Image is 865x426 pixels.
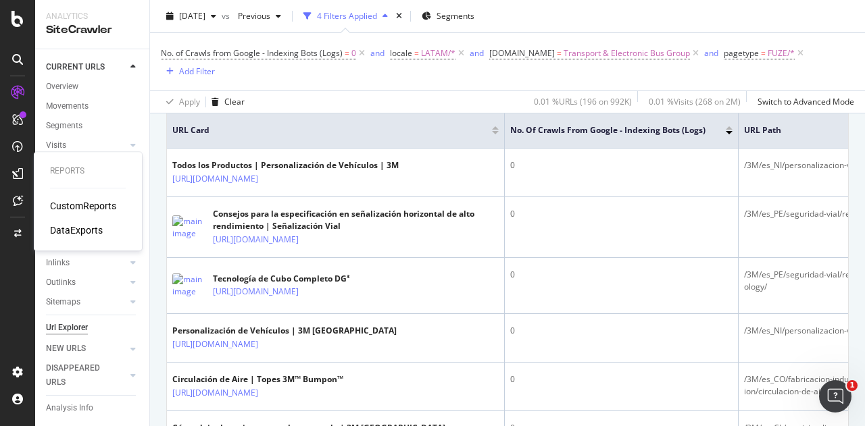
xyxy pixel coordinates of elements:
[345,47,349,59] span: =
[46,361,126,390] a: DISAPPEARED URLS
[510,269,733,281] div: 0
[232,10,270,22] span: Previous
[564,44,690,63] span: Transport & Electronic Bus Group
[50,165,126,177] div: Reports
[179,10,205,22] span: 2025 Sep. 7th
[768,44,795,63] span: FUZE/*
[179,65,215,77] div: Add Filter
[510,325,733,337] div: 0
[370,47,385,59] button: and
[172,386,258,400] a: [URL][DOMAIN_NAME]
[46,295,126,309] a: Sitemaps
[390,47,412,59] span: locale
[489,47,555,59] span: [DOMAIN_NAME]
[510,208,733,220] div: 0
[161,91,200,113] button: Apply
[232,5,287,27] button: Previous
[46,275,126,290] a: Outlinks
[46,401,140,415] a: Analysis Info
[46,99,89,113] div: Movements
[46,80,140,94] a: Overview
[179,96,200,107] div: Apply
[46,11,139,22] div: Analytics
[847,380,858,391] span: 1
[46,256,126,270] a: Inlinks
[46,60,126,74] a: CURRENT URLS
[46,99,140,113] a: Movements
[470,47,484,59] button: and
[46,80,78,94] div: Overview
[222,10,232,22] span: vs
[510,373,733,385] div: 0
[724,47,759,59] span: pagetype
[704,47,718,59] button: and
[510,159,733,171] div: 0
[46,22,139,38] div: SiteCrawler
[46,138,126,153] a: Visits
[317,10,377,22] div: 4 Filters Applied
[46,60,105,74] div: CURRENT URLS
[161,63,215,80] button: Add Filter
[414,47,419,59] span: =
[752,91,854,113] button: Switch to Advanced Mode
[50,223,103,237] a: DataExports
[393,9,405,23] div: times
[46,119,140,133] a: Segments
[213,273,357,285] div: Tecnología de Cubo Completo DG³
[761,47,766,59] span: =
[46,321,88,335] div: Url Explorer
[46,361,114,390] div: DISAPPEARED URLS
[172,124,489,136] span: URL Card
[172,373,343,385] div: Circulación de Aire | Topes 3M™ Bumpon™
[46,342,126,356] a: NEW URLS
[819,380,851,412] iframe: Intercom live chat
[421,44,455,63] span: LATAM/*
[161,47,343,59] span: No. of Crawls from Google - Indexing Bots (Logs)
[351,44,356,63] span: 0
[46,138,66,153] div: Visits
[50,199,116,213] a: CustomReports
[557,47,562,59] span: =
[172,215,206,240] img: main image
[213,285,299,298] a: [URL][DOMAIN_NAME]
[172,273,206,298] img: main image
[161,5,222,27] button: [DATE]
[534,96,632,107] div: 0.01 % URLs ( 196 on 992K )
[46,256,70,270] div: Inlinks
[172,338,258,351] a: [URL][DOMAIN_NAME]
[46,119,82,133] div: Segments
[46,275,76,290] div: Outlinks
[213,233,299,246] a: [URL][DOMAIN_NAME]
[206,91,245,113] button: Clear
[758,96,854,107] div: Switch to Advanced Mode
[172,325,397,337] div: Personalización de Vehículos | 3M [GEOGRAPHIC_DATA]
[649,96,741,107] div: 0.01 % Visits ( 268 on 2M )
[224,96,245,107] div: Clear
[46,295,80,309] div: Sitemaps
[437,10,474,22] span: Segments
[46,401,93,415] div: Analysis Info
[46,321,140,335] a: Url Explorer
[510,124,706,136] span: No. of Crawls from Google - Indexing Bots (Logs)
[172,172,258,186] a: [URL][DOMAIN_NAME]
[213,208,499,232] div: Consejos para la especificación en señalización horizontal de alto rendimiento | Señalización Vial
[46,342,86,356] div: NEW URLS
[416,5,480,27] button: Segments
[298,5,393,27] button: 4 Filters Applied
[172,159,399,171] div: Todos los Productos | Personalización de Vehículos | 3M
